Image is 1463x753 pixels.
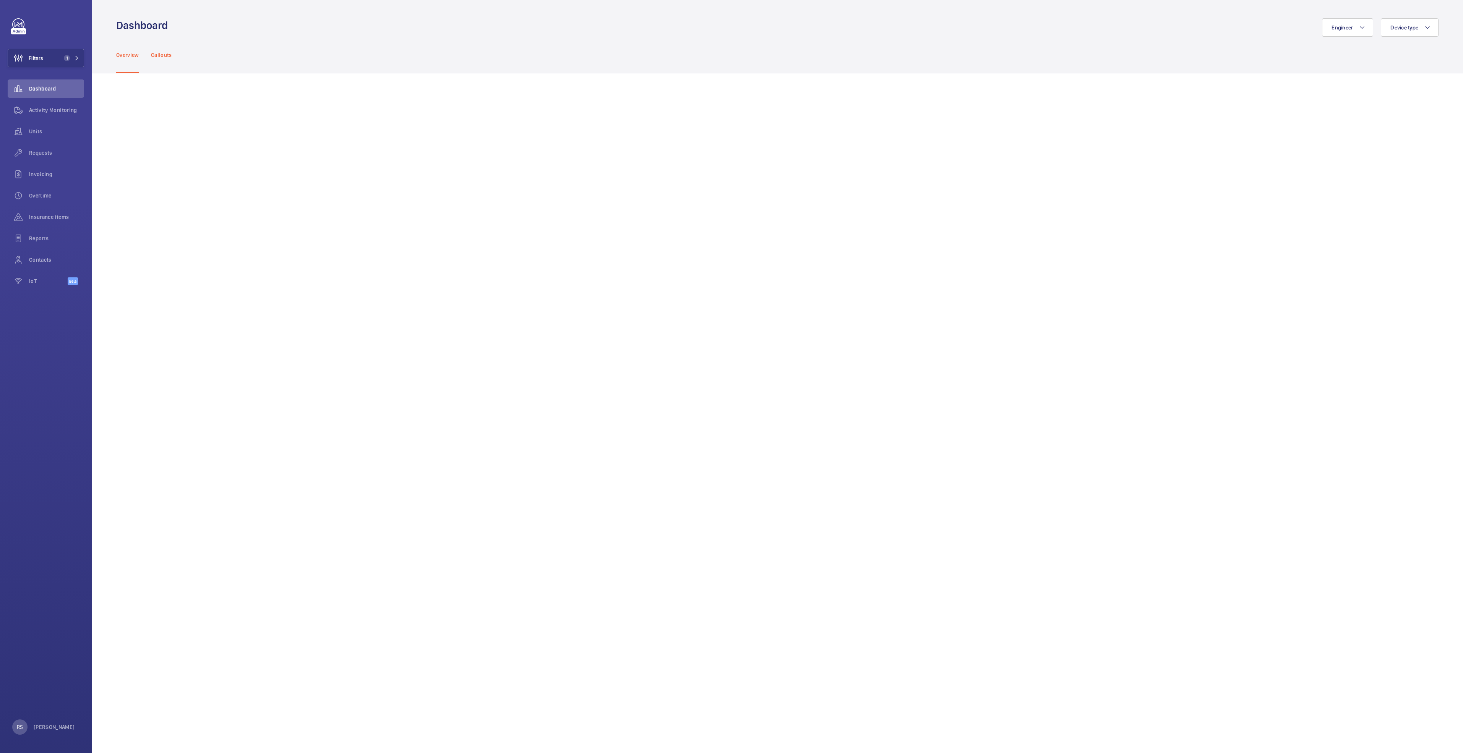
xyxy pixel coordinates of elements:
[29,235,84,242] span: Reports
[34,723,75,731] p: [PERSON_NAME]
[29,54,43,62] span: Filters
[8,49,84,67] button: Filters1
[29,149,84,157] span: Requests
[116,18,172,32] h1: Dashboard
[17,723,23,731] p: RS
[1390,24,1418,31] span: Device type
[68,277,78,285] span: Beta
[116,51,139,59] p: Overview
[29,256,84,264] span: Contacts
[151,51,172,59] p: Callouts
[29,106,84,114] span: Activity Monitoring
[1332,24,1353,31] span: Engineer
[1381,18,1439,37] button: Device type
[29,170,84,178] span: Invoicing
[64,55,70,61] span: 1
[29,213,84,221] span: Insurance items
[29,85,84,92] span: Dashboard
[29,128,84,135] span: Units
[1322,18,1373,37] button: Engineer
[29,277,68,285] span: IoT
[29,192,84,199] span: Overtime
